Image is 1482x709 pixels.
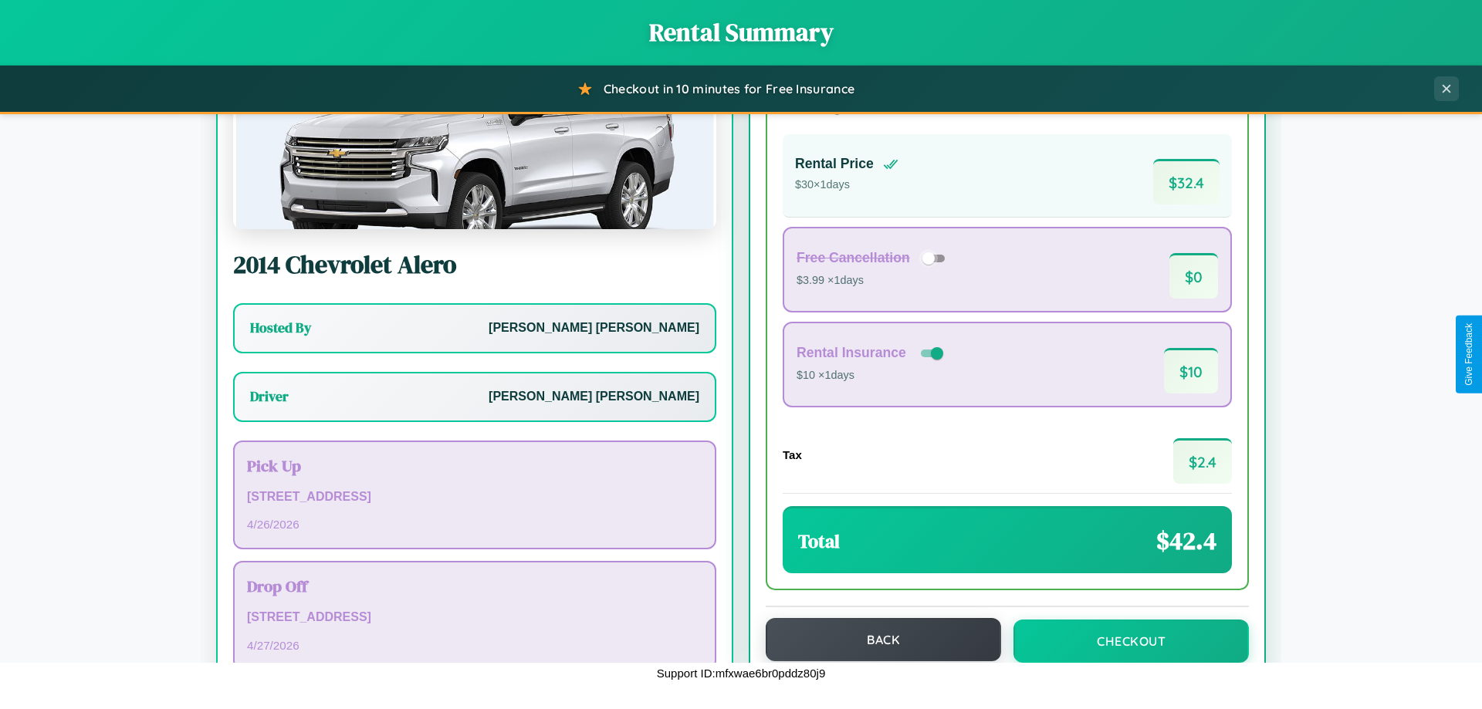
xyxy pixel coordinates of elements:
div: Give Feedback [1463,323,1474,386]
p: $10 × 1 days [797,366,946,386]
h3: Pick Up [247,454,702,477]
h1: Rental Summary [15,15,1467,49]
h4: Tax [783,448,802,461]
p: Support ID: mfxwae6br0pddz80j9 [657,663,825,684]
span: $ 0 [1169,253,1218,299]
span: $ 2.4 [1173,438,1232,484]
img: Chevrolet Alero [233,75,716,229]
h2: 2014 Chevrolet Alero [233,248,716,282]
h3: Driver [250,387,289,406]
span: $ 42.4 [1156,524,1216,558]
button: Back [766,618,1001,661]
h4: Rental Price [795,156,874,172]
span: Checkout in 10 minutes for Free Insurance [604,81,854,96]
p: [PERSON_NAME] [PERSON_NAME] [489,386,699,408]
h4: Rental Insurance [797,345,906,361]
p: [PERSON_NAME] [PERSON_NAME] [489,317,699,339]
h4: Free Cancellation [797,250,910,266]
span: $ 10 [1164,348,1218,393]
p: [STREET_ADDRESS] [247,606,702,629]
p: $ 30 × 1 days [795,175,898,195]
span: $ 32.4 [1153,159,1220,204]
p: [STREET_ADDRESS] [247,486,702,508]
p: 4 / 26 / 2026 [247,514,702,535]
p: $3.99 × 1 days [797,271,950,291]
h3: Hosted By [250,319,311,337]
h3: Drop Off [247,575,702,597]
h3: Total [798,528,840,554]
p: 4 / 27 / 2026 [247,635,702,656]
button: Checkout [1013,620,1249,663]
